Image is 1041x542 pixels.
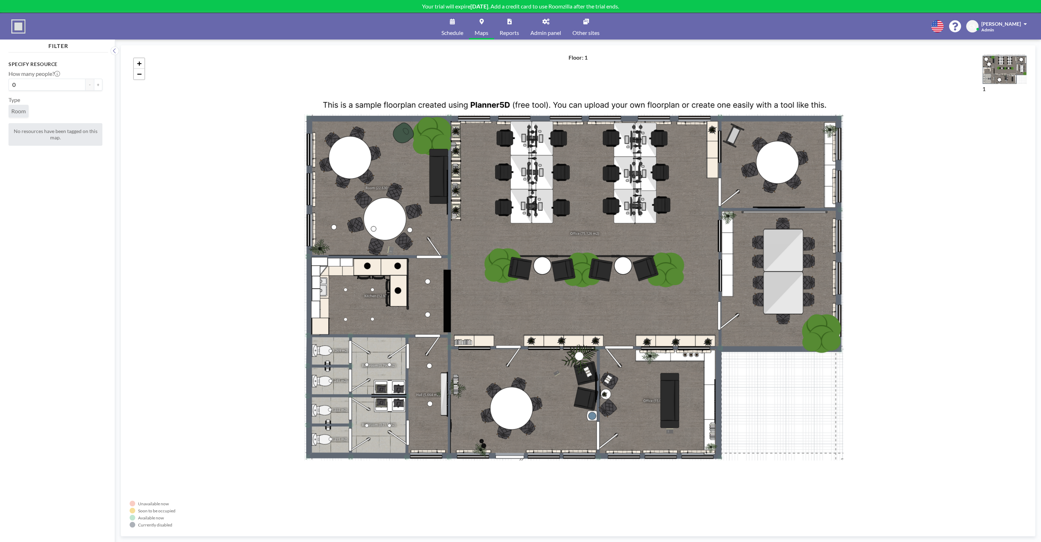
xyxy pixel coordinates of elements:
span: Admin panel [530,30,561,36]
button: - [85,79,94,91]
img: organization-logo [11,19,25,34]
span: [PERSON_NAME] [981,21,1021,27]
span: Other sites [572,30,600,36]
span: Maps [475,30,488,36]
div: Currently disabled [138,522,172,528]
b: [DATE] [470,3,488,10]
a: Schedule [436,13,469,40]
a: Admin panel [525,13,567,40]
button: + [94,79,102,91]
div: No resources have been tagged on this map. [8,123,102,146]
label: Type [8,96,20,103]
span: Room [11,108,26,115]
a: Other sites [567,13,605,40]
label: 1 [982,85,986,92]
h3: Specify resource [8,61,102,67]
div: Available now [138,515,164,520]
span: CS [969,23,975,30]
div: Soon to be occupied [138,508,176,513]
label: How many people? [8,70,60,77]
h4: Floor: 1 [569,54,588,61]
img: ExemplaryFloorPlanRoomzilla.png [982,54,1027,84]
a: Reports [494,13,525,40]
span: Admin [981,27,994,32]
a: Zoom out [134,69,144,79]
div: Unavailable now [138,501,169,506]
a: Zoom in [134,58,144,69]
a: Maps [469,13,494,40]
span: − [137,70,142,78]
span: Reports [500,30,519,36]
h4: FILTER [8,40,108,49]
span: Schedule [441,30,463,36]
span: + [137,59,142,68]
